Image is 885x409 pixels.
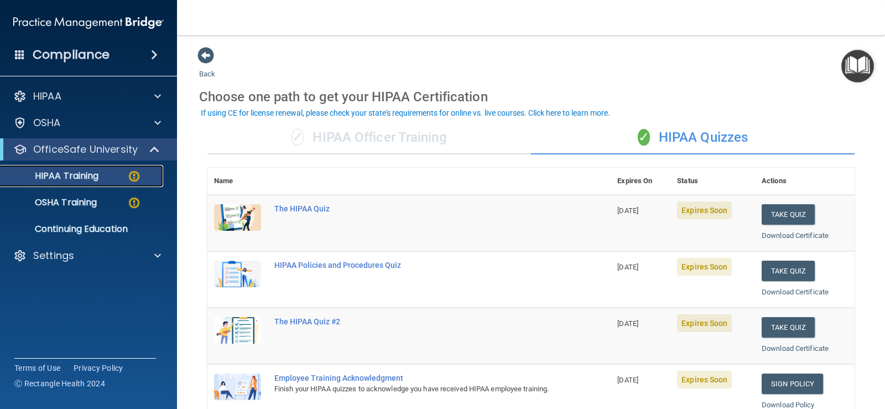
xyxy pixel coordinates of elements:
[274,374,555,382] div: Employee Training Acknowledgment
[291,129,304,146] span: ✓
[617,263,638,271] span: [DATE]
[14,378,105,389] span: Ⓒ Rectangle Health 2024
[762,317,815,338] button: Take Quiz
[762,288,829,296] a: Download Certificate
[127,169,141,183] img: warning-circle.0cc9ac19.png
[207,121,531,154] div: HIPAA Officer Training
[617,376,638,384] span: [DATE]
[531,121,855,154] div: HIPAA Quizzes
[274,204,555,213] div: The HIPAA Quiz
[7,224,158,235] p: Continuing Education
[617,206,638,215] span: [DATE]
[13,12,164,34] img: PMB logo
[762,401,815,409] a: Download Policy
[201,109,610,117] div: If using CE for license renewal, please check your state's requirements for online vs. live cours...
[762,374,823,394] a: Sign Policy
[74,363,123,374] a: Privacy Policy
[13,90,161,103] a: HIPAA
[14,363,60,374] a: Terms of Use
[677,314,732,332] span: Expires Soon
[638,129,650,146] span: ✓
[755,168,855,195] th: Actions
[199,107,612,118] button: If using CE for license renewal, please check your state's requirements for online vs. live cours...
[274,382,555,396] div: Finish your HIPAA quizzes to acknowledge you have received HIPAA employee training.
[762,231,829,240] a: Download Certificate
[670,168,755,195] th: Status
[7,170,98,182] p: HIPAA Training
[762,261,815,281] button: Take Quiz
[677,258,732,276] span: Expires Soon
[13,116,161,130] a: OSHA
[207,168,268,195] th: Name
[274,317,555,326] div: The HIPAA Quiz #2
[677,201,732,219] span: Expires Soon
[617,319,638,328] span: [DATE]
[611,168,670,195] th: Expires On
[13,249,161,262] a: Settings
[762,204,815,225] button: Take Quiz
[7,197,97,208] p: OSHA Training
[830,333,872,375] iframe: Drift Widget Chat Controller
[199,56,215,78] a: Back
[33,116,61,130] p: OSHA
[33,143,138,156] p: OfficeSafe University
[677,371,732,389] span: Expires Soon
[274,261,555,270] div: HIPAA Policies and Procedures Quiz
[841,50,874,82] button: Open Resource Center
[33,249,74,262] p: Settings
[199,81,863,113] div: Choose one path to get your HIPAA Certification
[33,90,61,103] p: HIPAA
[13,143,160,156] a: OfficeSafe University
[127,196,141,210] img: warning-circle.0cc9ac19.png
[33,47,110,63] h4: Compliance
[762,344,829,353] a: Download Certificate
